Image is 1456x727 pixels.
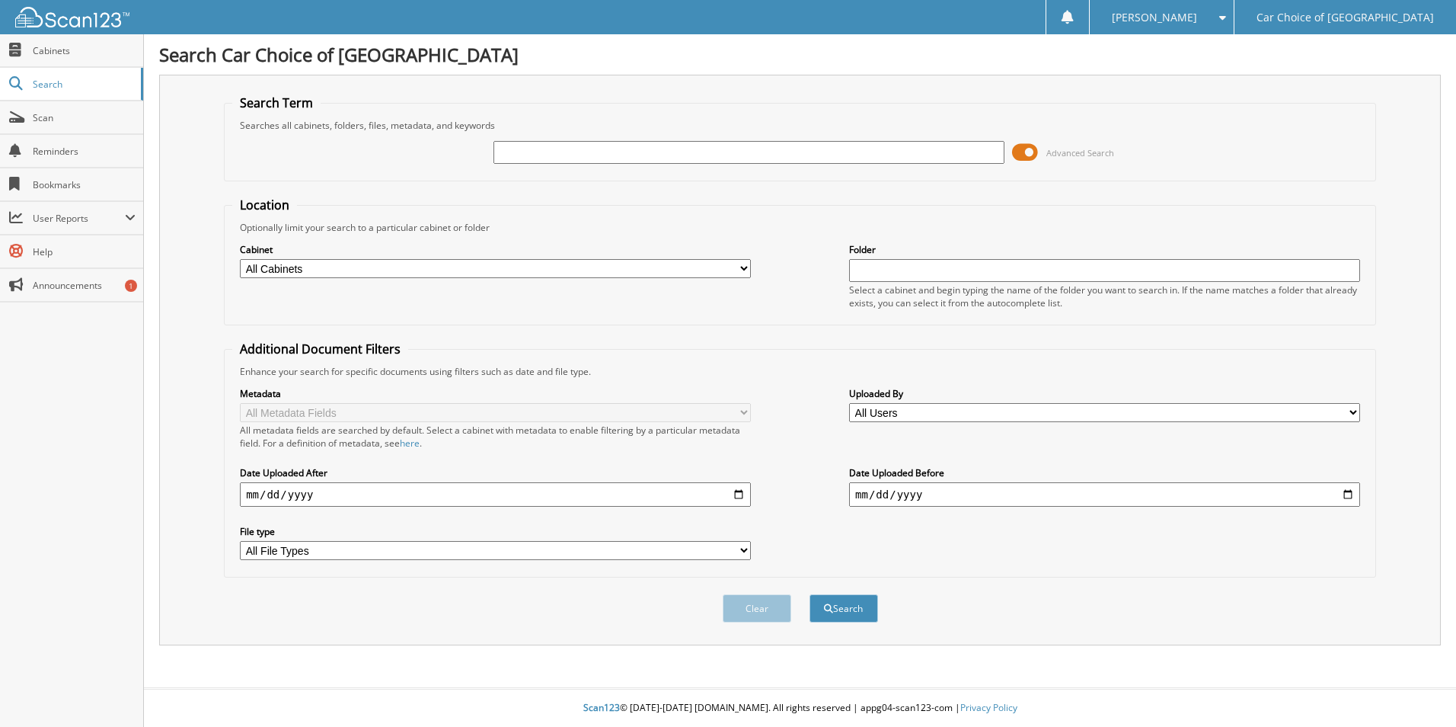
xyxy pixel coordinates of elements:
[960,701,1017,714] a: Privacy Policy
[232,365,1368,378] div: Enhance your search for specific documents using filters such as date and file type.
[849,243,1360,256] label: Folder
[849,283,1360,309] div: Select a cabinet and begin typing the name of the folder you want to search in. If the name match...
[33,44,136,57] span: Cabinets
[1112,13,1197,22] span: [PERSON_NAME]
[1046,147,1114,159] span: Advanced Search
[809,594,878,623] button: Search
[33,178,136,191] span: Bookmarks
[159,42,1441,67] h1: Search Car Choice of [GEOGRAPHIC_DATA]
[240,482,751,507] input: start
[232,119,1368,132] div: Searches all cabinets, folders, files, metadata, and keywords
[232,341,408,357] legend: Additional Document Filters
[33,245,136,258] span: Help
[583,701,620,714] span: Scan123
[33,111,136,124] span: Scan
[232,221,1368,234] div: Optionally limit your search to a particular cabinet or folder
[144,690,1456,727] div: © [DATE]-[DATE] [DOMAIN_NAME]. All rights reserved | appg04-scan123-com |
[232,197,297,213] legend: Location
[240,525,751,538] label: File type
[33,279,136,292] span: Announcements
[240,466,751,479] label: Date Uploaded After
[33,212,125,225] span: User Reports
[1380,654,1456,727] iframe: Chat Widget
[1256,13,1434,22] span: Car Choice of [GEOGRAPHIC_DATA]
[240,387,751,400] label: Metadata
[723,594,791,623] button: Clear
[849,387,1360,400] label: Uploaded By
[240,243,751,256] label: Cabinet
[125,280,137,292] div: 1
[849,466,1360,479] label: Date Uploaded Before
[15,7,129,27] img: scan123-logo-white.svg
[240,424,751,450] div: All metadata fields are searched by default. Select a cabinet with metadata to enable filtering b...
[33,145,136,158] span: Reminders
[232,94,321,111] legend: Search Term
[400,437,420,450] a: here
[33,78,133,91] span: Search
[849,482,1360,507] input: end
